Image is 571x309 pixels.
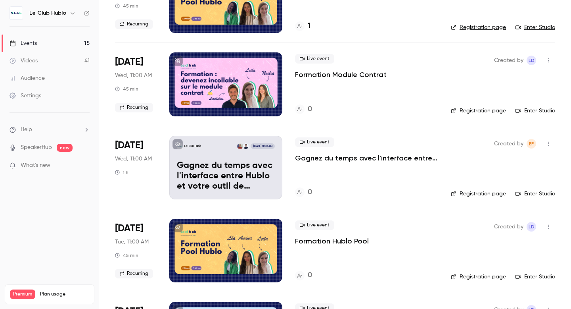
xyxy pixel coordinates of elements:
div: 45 min [115,3,138,9]
span: Help [21,126,32,134]
div: 45 min [115,86,138,92]
div: Events [10,39,37,47]
span: Live event [295,54,334,64]
a: Registration page [451,273,506,281]
p: Gagnez du temps avec l'interface entre Hublo et votre outil de planning [177,161,275,191]
span: Tue, 11:00 AM [115,238,149,246]
span: Created by [494,222,523,232]
a: 0 [295,187,312,198]
img: Victor Leroux [237,143,243,149]
span: Created by [494,139,523,149]
span: Created by [494,56,523,65]
span: Live event [295,137,334,147]
span: Plan usage [40,291,89,297]
span: What's new [21,161,50,170]
div: Settings [10,92,41,100]
p: Le Club Hublo [184,144,201,148]
div: 45 min [115,252,138,259]
span: LD [529,56,535,65]
span: LD [529,222,535,232]
a: Enter Studio [515,190,555,198]
span: Leila Domec [527,56,536,65]
span: Wed, 11:00 AM [115,155,152,163]
span: new [57,144,73,152]
h4: 1 [308,21,310,31]
a: 0 [295,104,312,115]
div: Audience [10,74,45,82]
img: Le Club Hublo [10,7,23,19]
h4: 0 [308,270,312,281]
span: Recurring [115,103,153,112]
img: Elie Fol [243,143,249,149]
h4: 0 [308,104,312,115]
h4: 0 [308,187,312,198]
div: Sep 23 Tue, 11:00 AM (Europe/Paris) [115,219,157,282]
a: Registration page [451,190,506,198]
span: [DATE] [115,56,143,68]
li: help-dropdown-opener [10,126,90,134]
a: Enter Studio [515,107,555,115]
a: Enter Studio [515,23,555,31]
div: Videos [10,57,38,65]
span: Leila Domec [527,222,536,232]
span: [DATE] 11:00 AM [251,143,274,149]
a: SpeakerHub [21,143,52,152]
span: Recurring [115,19,153,29]
span: [DATE] [115,139,143,152]
span: EF [529,139,534,149]
a: Enter Studio [515,273,555,281]
a: Gagnez du temps avec l'interface entre Hublo et votre outil de planning [295,153,438,163]
div: Sep 17 Wed, 11:00 AM (Europe/Paris) [115,52,157,116]
span: Live event [295,220,334,230]
a: Gagnez du temps avec l'interface entre Hublo et votre outil de planningLe Club HubloElie FolVicto... [169,136,282,199]
span: [DATE] [115,222,143,235]
span: Premium [10,290,35,299]
h6: Le Club Hublo [29,9,66,17]
span: Wed, 11:00 AM [115,71,152,79]
a: Formation Module Contrat [295,70,387,79]
a: Registration page [451,23,506,31]
div: Sep 17 Wed, 11:00 AM (Europe/Paris) [115,136,157,199]
a: 0 [295,270,312,281]
span: Elie Fol [527,139,536,149]
a: 1 [295,21,310,31]
div: 1 h [115,169,128,176]
a: Formation Hublo Pool [295,236,369,246]
span: Recurring [115,269,153,278]
a: Registration page [451,107,506,115]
